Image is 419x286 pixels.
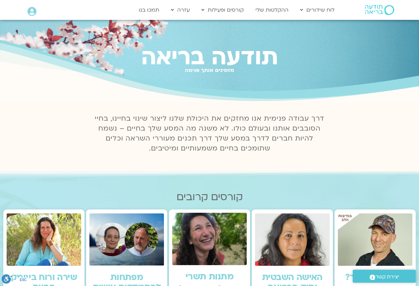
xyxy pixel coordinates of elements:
a: לוח שידורים [297,4,338,16]
a: יצירת קשר [353,270,416,283]
img: תודעה בריאה [365,5,394,15]
a: מתנות תשרי [185,271,234,283]
a: מה הסרט שלך? [345,271,405,283]
h2: קורסים קרובים [3,191,416,203]
a: תמכו בנו [135,4,163,16]
span: יצירת קשר [375,272,399,281]
p: דרך עבודה פנימית אנו מחזקים את היכולת שלנו ליצור שינוי בחיינו, בחיי הסובבים אותנו ובעולם כולו. לא... [91,114,328,153]
a: ההקלטות שלי [252,4,292,16]
a: קורסים ופעילות [198,4,247,16]
a: עזרה [168,4,193,16]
